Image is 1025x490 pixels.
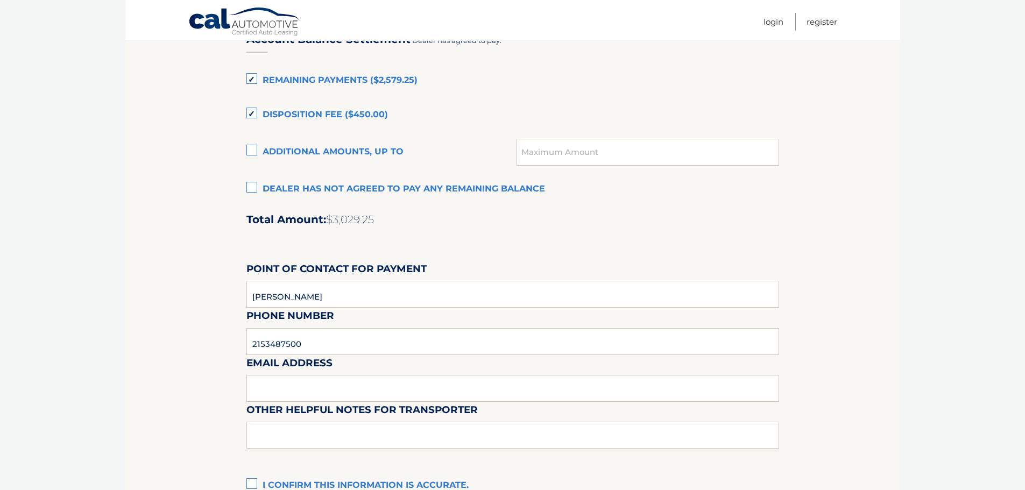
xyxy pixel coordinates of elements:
input: Maximum Amount [517,139,779,166]
label: Disposition Fee ($450.00) [246,104,779,126]
label: Email Address [246,355,333,375]
label: Additional amounts, up to [246,141,517,163]
label: Remaining Payments ($2,579.25) [246,70,779,91]
h2: Total Amount: [246,213,779,226]
a: Login [764,13,783,31]
a: Cal Automotive [188,7,301,38]
a: Register [807,13,837,31]
label: Dealer has not agreed to pay any remaining balance [246,179,779,200]
label: Other helpful notes for transporter [246,402,478,422]
label: Point of Contact for Payment [246,261,427,281]
span: $3,029.25 [326,213,374,226]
